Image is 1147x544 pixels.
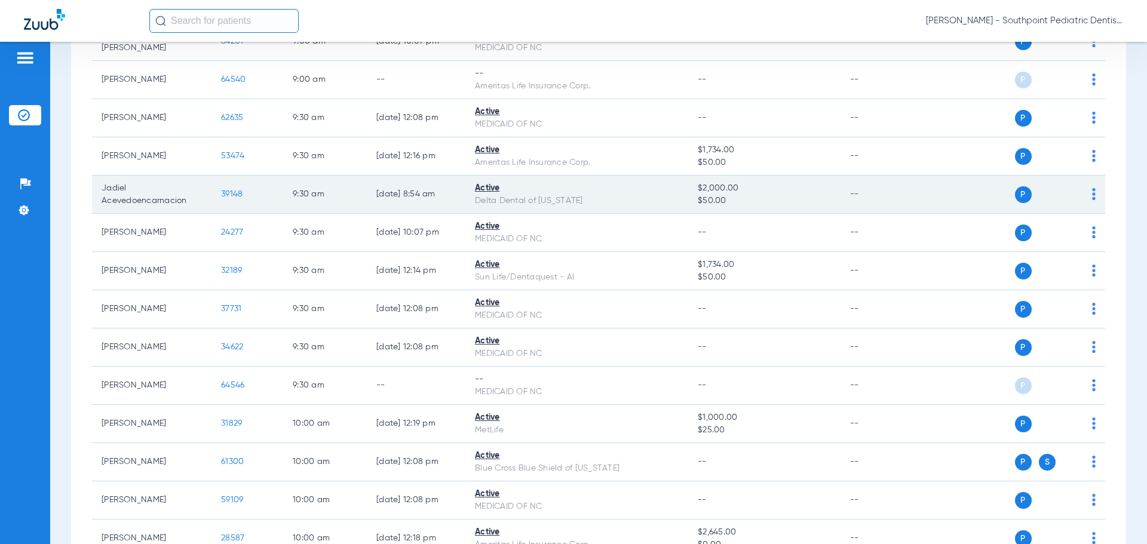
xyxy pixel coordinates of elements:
td: 9:30 AM [283,290,367,328]
div: Active [475,106,679,118]
span: 32189 [221,266,242,275]
div: Blue Cross Blue Shield of [US_STATE] [475,462,679,475]
div: MEDICAID OF NC [475,348,679,360]
span: 61300 [221,457,244,466]
td: -- [841,405,921,443]
input: Search for patients [149,9,299,33]
span: $1,000.00 [698,411,830,424]
span: P [1015,377,1032,394]
div: MEDICAID OF NC [475,118,679,131]
div: MEDICAID OF NC [475,42,679,54]
td: [DATE] 12:16 PM [367,137,465,176]
td: -- [841,252,921,290]
td: [DATE] 12:08 PM [367,443,465,481]
span: $1,734.00 [698,259,830,271]
span: 24277 [221,228,243,236]
div: MEDICAID OF NC [475,386,679,398]
td: 9:00 AM [283,61,367,99]
span: 59109 [221,496,243,504]
div: Active [475,259,679,271]
img: group-dot-blue.svg [1092,456,1096,468]
span: $50.00 [698,271,830,284]
img: group-dot-blue.svg [1092,532,1096,544]
span: 64540 [221,75,246,84]
img: Zuub Logo [24,9,65,30]
td: -- [841,137,921,176]
div: Delta Dental of [US_STATE] [475,195,679,207]
span: -- [698,305,707,313]
span: P [1015,263,1032,279]
img: group-dot-blue.svg [1092,188,1096,200]
td: [DATE] 10:07 PM [367,214,465,252]
span: S [1039,454,1056,471]
span: $25.00 [698,424,830,437]
img: group-dot-blue.svg [1092,73,1096,85]
span: -- [698,113,707,122]
span: P [1015,339,1032,356]
div: Active [475,297,679,309]
td: 10:00 AM [283,405,367,443]
span: P [1015,186,1032,203]
td: -- [841,290,921,328]
div: Active [475,220,679,233]
td: [PERSON_NAME] [92,252,211,290]
div: Active [475,411,679,424]
span: P [1015,301,1032,318]
td: 10:00 AM [283,443,367,481]
td: [PERSON_NAME] [92,61,211,99]
div: MEDICAID OF NC [475,309,679,322]
td: 9:30 AM [283,137,367,176]
div: Ameritas Life Insurance Corp. [475,156,679,169]
td: [PERSON_NAME] [92,137,211,176]
td: -- [841,328,921,367]
td: [PERSON_NAME] [92,443,211,481]
div: Active [475,335,679,348]
td: -- [841,481,921,520]
span: 28587 [221,534,244,542]
div: Active [475,144,679,156]
td: [PERSON_NAME] [92,367,211,405]
div: Active [475,182,679,195]
div: -- [475,373,679,386]
span: 64546 [221,381,244,389]
img: group-dot-blue.svg [1092,379,1096,391]
span: $2,000.00 [698,182,830,195]
span: P [1015,72,1032,88]
td: -- [841,176,921,214]
span: $50.00 [698,156,830,169]
td: [PERSON_NAME] [92,290,211,328]
img: group-dot-blue.svg [1092,494,1096,506]
td: 9:30 AM [283,328,367,367]
span: -- [698,457,707,466]
td: [PERSON_NAME] [92,328,211,367]
td: [PERSON_NAME] [92,405,211,443]
td: 9:30 AM [283,367,367,405]
td: -- [841,61,921,99]
span: -- [698,496,707,504]
td: [DATE] 10:07 PM [367,23,465,61]
td: -- [367,367,465,405]
td: [DATE] 12:14 PM [367,252,465,290]
span: 31829 [221,419,242,428]
div: MEDICAID OF NC [475,233,679,245]
span: [PERSON_NAME] - Southpoint Pediatric Dentistry [926,15,1123,27]
span: P [1015,416,1032,432]
td: -- [841,99,921,137]
span: $50.00 [698,195,830,207]
td: -- [367,61,465,99]
td: [DATE] 12:08 PM [367,290,465,328]
span: $2,645.00 [698,526,830,539]
td: -- [841,214,921,252]
span: P [1015,110,1032,127]
span: -- [698,381,707,389]
div: MEDICAID OF NC [475,500,679,513]
td: [DATE] 12:08 PM [367,481,465,520]
td: 9:30 AM [283,176,367,214]
img: group-dot-blue.svg [1092,417,1096,429]
div: Active [475,526,679,539]
td: [DATE] 8:54 AM [367,176,465,214]
td: 9:00 AM [283,23,367,61]
div: Active [475,450,679,462]
span: 39148 [221,190,243,198]
td: 9:30 AM [283,214,367,252]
